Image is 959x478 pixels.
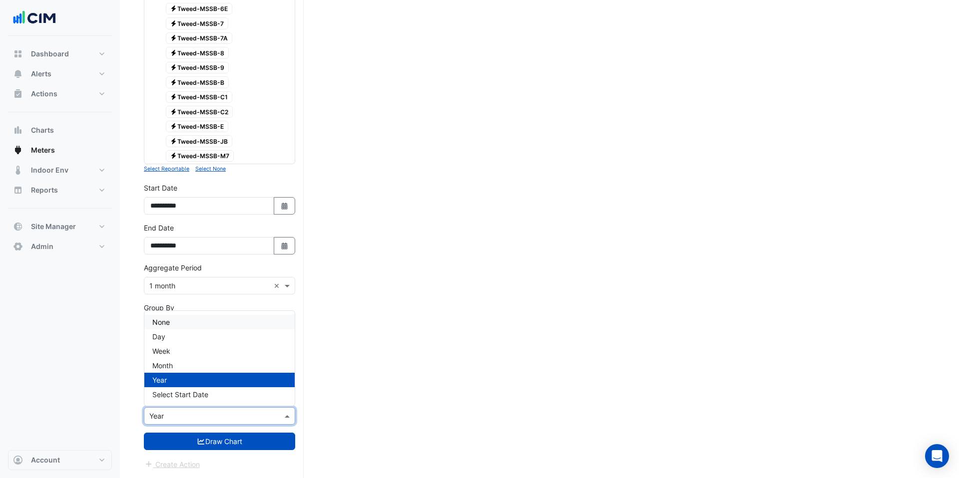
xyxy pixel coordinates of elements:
[13,145,23,155] app-icon: Meters
[166,47,229,59] span: Tweed-MSSB-8
[152,347,170,355] span: Week
[152,318,170,326] span: None
[166,135,233,147] span: Tweed-MSSB-JB
[144,262,202,273] label: Aggregate Period
[195,166,226,172] small: Select None
[31,49,69,59] span: Dashboard
[13,165,23,175] app-icon: Indoor Env
[152,361,173,370] span: Month
[170,78,177,86] fa-icon: Electricity
[166,106,233,118] span: Tweed-MSSB-C2
[8,180,112,200] button: Reports
[280,202,289,210] fa-icon: Select Date
[166,150,234,162] span: Tweed-MSSB-M7
[13,89,23,99] app-icon: Actions
[152,376,167,384] span: Year
[170,64,177,71] fa-icon: Electricity
[925,444,949,468] div: Open Intercom Messenger
[31,455,60,465] span: Account
[170,123,177,130] fa-icon: Electricity
[170,137,177,145] fa-icon: Electricity
[166,17,229,29] span: Tweed-MSSB-7
[152,390,208,399] span: Select Start Date
[166,76,229,88] span: Tweed-MSSB-B
[152,332,165,341] span: Day
[13,125,23,135] app-icon: Charts
[13,241,23,251] app-icon: Admin
[274,280,282,291] span: Clear
[144,223,174,233] label: End Date
[170,49,177,56] fa-icon: Electricity
[8,450,112,470] button: Account
[195,164,226,173] button: Select None
[144,166,189,172] small: Select Reportable
[31,165,68,175] span: Indoor Env
[280,241,289,250] fa-icon: Select Date
[8,237,112,256] button: Admin
[8,64,112,84] button: Alerts
[8,140,112,160] button: Meters
[170,34,177,42] fa-icon: Electricity
[170,152,177,160] fa-icon: Electricity
[13,49,23,59] app-icon: Dashboard
[8,217,112,237] button: Site Manager
[170,93,177,101] fa-icon: Electricity
[31,241,53,251] span: Admin
[166,32,233,44] span: Tweed-MSSB-7A
[8,44,112,64] button: Dashboard
[170,108,177,115] fa-icon: Electricity
[13,185,23,195] app-icon: Reports
[144,459,200,468] app-escalated-ticket-create-button: Please draw the charts first
[166,3,233,15] span: Tweed-MSSB-6E
[31,145,55,155] span: Meters
[166,91,233,103] span: Tweed-MSSB-C1
[144,302,174,313] label: Group By
[8,84,112,104] button: Actions
[144,183,177,193] label: Start Date
[13,222,23,232] app-icon: Site Manager
[13,69,23,79] app-icon: Alerts
[31,222,76,232] span: Site Manager
[31,125,54,135] span: Charts
[166,121,229,133] span: Tweed-MSSB-E
[170,19,177,27] fa-icon: Electricity
[144,164,189,173] button: Select Reportable
[8,160,112,180] button: Indoor Env
[31,185,58,195] span: Reports
[144,433,295,450] button: Draw Chart
[31,89,57,99] span: Actions
[31,69,51,79] span: Alerts
[144,310,295,406] ng-dropdown-panel: Options list
[170,5,177,12] fa-icon: Electricity
[166,62,229,74] span: Tweed-MSSB-9
[8,120,112,140] button: Charts
[12,8,57,28] img: Company Logo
